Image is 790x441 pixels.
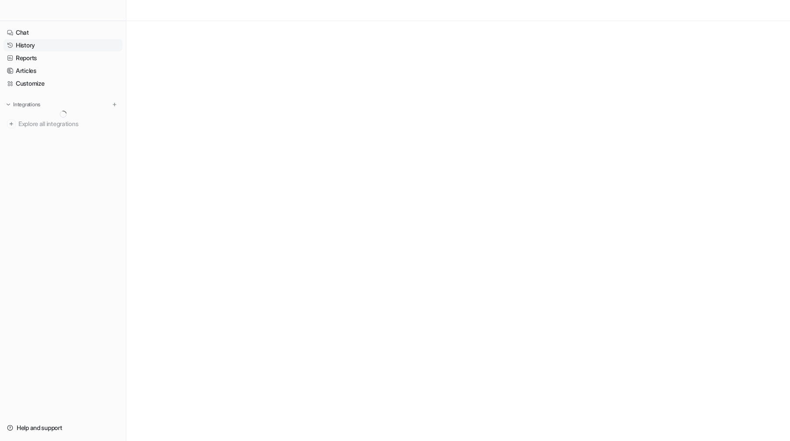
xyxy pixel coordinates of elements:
[7,119,16,128] img: explore all integrations
[111,101,118,108] img: menu_add.svg
[4,26,122,39] a: Chat
[4,52,122,64] a: Reports
[4,100,43,109] button: Integrations
[4,65,122,77] a: Articles
[18,117,119,131] span: Explore all integrations
[4,39,122,51] a: History
[4,118,122,130] a: Explore all integrations
[5,101,11,108] img: expand menu
[13,101,40,108] p: Integrations
[4,422,122,434] a: Help and support
[4,77,122,90] a: Customize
